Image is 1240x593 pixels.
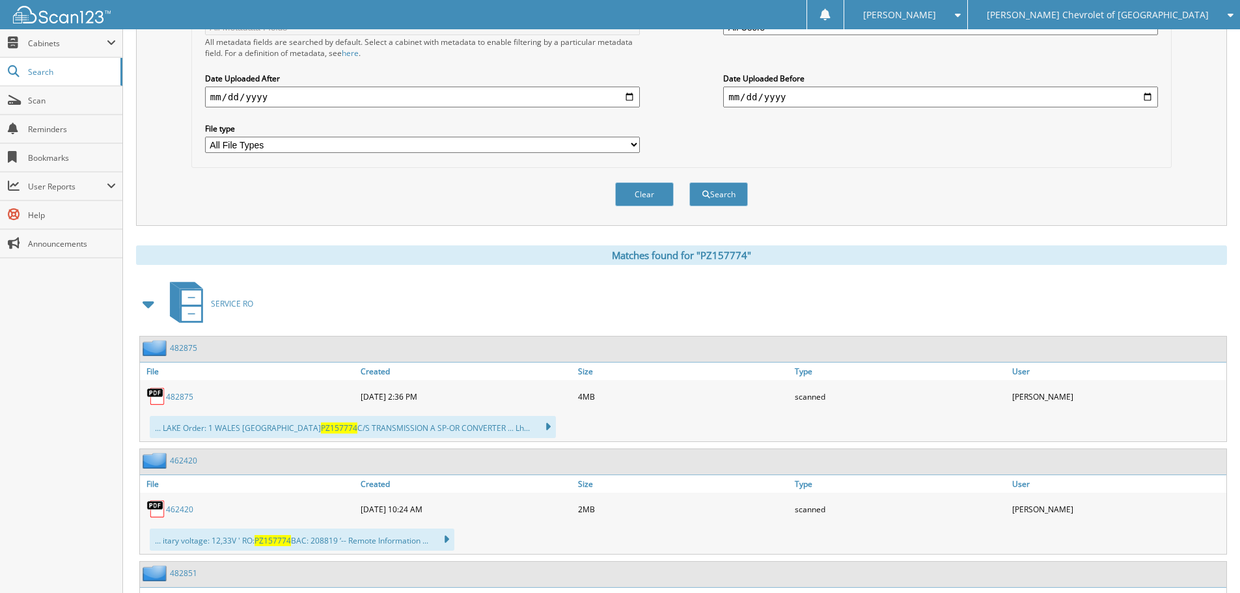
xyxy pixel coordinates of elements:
span: User Reports [28,181,107,192]
label: Date Uploaded Before [723,73,1158,84]
span: Reminders [28,124,116,135]
span: SERVICE RO [211,298,253,309]
a: File [140,363,357,380]
a: Size [575,363,792,380]
input: start [205,87,640,107]
div: [PERSON_NAME] [1009,383,1226,409]
span: Search [28,66,114,77]
img: scan123-logo-white.svg [13,6,111,23]
button: Search [689,182,748,206]
div: Matches found for "PZ157774" [136,245,1227,265]
a: 482851 [170,568,197,579]
a: 482875 [170,342,197,353]
span: Cabinets [28,38,107,49]
a: 462420 [166,504,193,515]
span: PZ157774 [321,422,357,434]
span: [PERSON_NAME] [863,11,936,19]
span: Announcements [28,238,116,249]
a: File [140,475,357,493]
div: 4MB [575,383,792,409]
span: Scan [28,95,116,106]
label: File type [205,123,640,134]
span: Help [28,210,116,221]
a: 462420 [170,455,197,466]
a: User [1009,475,1226,493]
a: User [1009,363,1226,380]
div: [DATE] 2:36 PM [357,383,575,409]
a: here [342,48,359,59]
img: folder2.png [143,452,170,469]
img: PDF.png [146,387,166,406]
img: folder2.png [143,565,170,581]
div: ... LAKE Order: 1 WALES [GEOGRAPHIC_DATA] C/S TRANSMISSION A SP-OR CONVERTER ... Lh... [150,416,556,438]
div: [PERSON_NAME] [1009,496,1226,522]
a: Created [357,363,575,380]
span: [PERSON_NAME] Chevrolet of [GEOGRAPHIC_DATA] [987,11,1209,19]
img: PDF.png [146,499,166,519]
div: scanned [792,383,1009,409]
div: All metadata fields are searched by default. Select a cabinet with metadata to enable filtering b... [205,36,640,59]
div: scanned [792,496,1009,522]
span: PZ157774 [255,535,291,546]
iframe: Chat Widget [1175,531,1240,593]
a: Size [575,475,792,493]
div: ... itary voltage: 12,33V ' RO: BAC: 208819 ‘-- Remote Information ... [150,529,454,551]
span: Bookmarks [28,152,116,163]
label: Date Uploaded After [205,73,640,84]
div: [DATE] 10:24 AM [357,496,575,522]
a: Type [792,363,1009,380]
a: Created [357,475,575,493]
a: 482875 [166,391,193,402]
div: 2MB [575,496,792,522]
img: folder2.png [143,340,170,356]
input: end [723,87,1158,107]
button: Clear [615,182,674,206]
a: SERVICE RO [162,278,253,329]
a: Type [792,475,1009,493]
